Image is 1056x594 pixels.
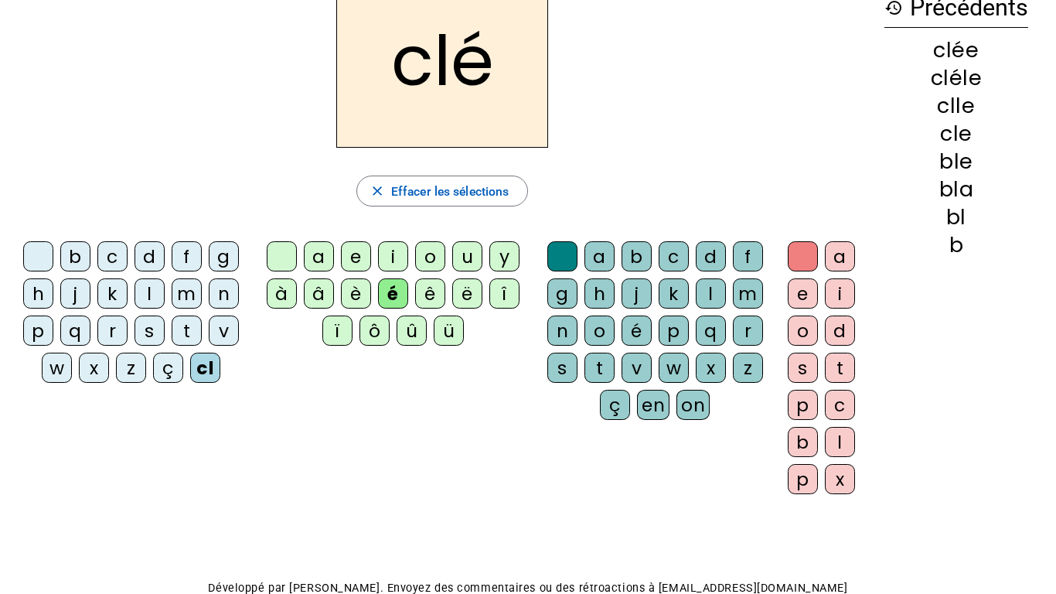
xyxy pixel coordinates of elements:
[172,241,202,271] div: f
[825,427,855,457] div: l
[584,353,615,383] div: t
[391,181,509,202] span: Effacer les sélections
[370,183,385,199] mat-icon: close
[884,207,1028,227] div: bl
[884,95,1028,116] div: clle
[825,390,855,420] div: c
[884,39,1028,60] div: clée
[397,316,427,346] div: û
[359,316,390,346] div: ô
[622,353,652,383] div: v
[733,278,763,309] div: m
[825,278,855,309] div: i
[676,390,710,420] div: on
[341,241,371,271] div: e
[788,427,818,457] div: b
[696,353,726,383] div: x
[622,278,652,309] div: j
[825,353,855,383] div: t
[884,234,1028,255] div: b
[696,316,726,346] div: q
[135,316,165,346] div: s
[788,353,818,383] div: s
[434,316,464,346] div: ü
[304,278,334,309] div: â
[622,316,652,346] div: é
[135,241,165,271] div: d
[42,353,72,383] div: w
[788,278,818,309] div: e
[172,316,202,346] div: t
[584,241,615,271] div: a
[696,241,726,271] div: d
[415,278,445,309] div: ê
[659,353,689,383] div: w
[97,316,128,346] div: r
[304,241,334,271] div: a
[209,316,239,346] div: v
[659,316,689,346] div: p
[788,464,818,494] div: p
[452,278,482,309] div: ë
[60,278,90,309] div: j
[60,241,90,271] div: b
[733,353,763,383] div: z
[209,278,239,309] div: n
[622,241,652,271] div: b
[23,316,53,346] div: p
[190,353,220,383] div: cl
[356,176,529,207] button: Effacer les sélections
[415,241,445,271] div: o
[23,278,53,309] div: h
[341,278,371,309] div: è
[825,241,855,271] div: a
[116,353,146,383] div: z
[267,278,297,309] div: à
[97,278,128,309] div: k
[584,278,615,309] div: h
[209,241,239,271] div: g
[378,278,408,309] div: é
[452,241,482,271] div: u
[547,278,577,309] div: g
[79,353,109,383] div: x
[172,278,202,309] div: m
[788,316,818,346] div: o
[97,241,128,271] div: c
[153,353,183,383] div: ç
[60,316,90,346] div: q
[884,151,1028,172] div: ble
[135,278,165,309] div: l
[322,316,353,346] div: ï
[733,316,763,346] div: r
[884,123,1028,144] div: cle
[884,179,1028,200] div: bla
[696,278,726,309] div: l
[659,278,689,309] div: k
[489,241,519,271] div: y
[637,390,669,420] div: en
[659,241,689,271] div: c
[547,353,577,383] div: s
[547,316,577,346] div: n
[733,241,763,271] div: f
[788,390,818,420] div: p
[600,390,630,420] div: ç
[584,316,615,346] div: o
[884,67,1028,88] div: cléle
[489,278,519,309] div: î
[825,464,855,494] div: x
[825,316,855,346] div: d
[378,241,408,271] div: i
